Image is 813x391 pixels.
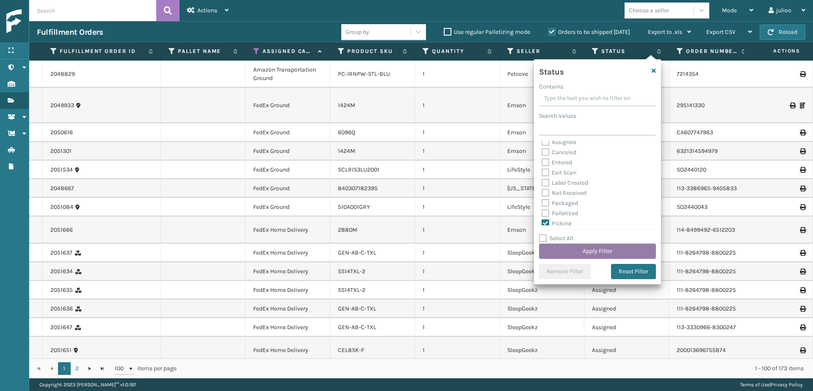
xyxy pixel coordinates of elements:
a: Privacy Policy [771,382,803,388]
i: Print Packing Slip [800,103,805,108]
td: FedEx Ground [246,198,330,216]
td: FedEx Ground [246,123,330,142]
td: FedEx Ground [246,161,330,179]
a: CEL8SK-F [338,347,364,354]
h3: Fulfillment Orders [37,27,103,37]
td: 111-8264798-8800225 [669,281,754,299]
td: 111-8264798-8800225 [669,299,754,318]
a: Go to the next page [83,362,96,375]
span: 100 [115,364,127,373]
td: 1 [415,142,500,161]
label: Use regular Palletizing mode [444,28,530,36]
i: Print Label [800,324,805,330]
a: GEN-AB-C-TXL [338,305,376,312]
i: Print Label [800,148,805,154]
a: 2880M [338,226,357,233]
td: 1 [415,299,500,318]
a: GEN-AB-C-TXL [338,324,376,331]
a: 840307182395 [338,185,378,192]
h4: Status [539,64,564,77]
td: FedEx Home Delivery [246,318,330,337]
a: 1 [58,362,71,375]
td: LifeStyle [500,161,584,179]
td: FedEx Ground [246,88,330,123]
a: 2051637 [50,249,72,257]
label: Packaged [542,200,578,207]
td: FedEx Home Delivery [246,216,330,244]
a: 2050616 [50,128,73,137]
button: Remove Filter [539,264,591,279]
td: FedEx Home Delivery [246,337,330,364]
a: 2051666 [50,226,73,234]
i: Print Label [790,103,795,108]
td: Emson [500,216,584,244]
label: Seller [517,47,568,55]
td: FedEx Home Delivery [246,299,330,318]
i: Print Label [800,250,805,256]
label: Quantity [432,47,483,55]
label: Select All [539,235,573,242]
span: Actions [197,7,217,14]
td: FedEx Ground [246,142,330,161]
td: 1 [415,161,500,179]
label: Order Number [686,47,737,55]
a: 1424M [338,147,355,155]
div: | [740,378,803,391]
td: 1 [415,198,500,216]
td: Assigned [584,281,669,299]
td: FedEx Home Delivery [246,262,330,281]
td: SleepGeekz [500,299,584,318]
a: 2051634 [50,267,73,276]
span: Go to the last page [99,365,106,372]
label: Assigned [542,139,576,146]
label: Canceled [542,149,576,156]
td: Amazon Transportation Ground [246,61,330,88]
td: 295141330 [669,88,754,123]
a: GEN-AB-C-TXL [338,249,376,256]
i: Print Label [800,287,805,293]
label: Not Received [542,189,586,197]
label: Search Values [539,111,576,120]
td: 1 [415,61,500,88]
td: SleepGeekz [500,244,584,262]
td: Assigned [584,299,669,318]
label: Fulfillment Order Id [60,47,144,55]
i: Print Label [800,306,805,312]
p: Copyright 2023 [PERSON_NAME]™ v 1.0.187 [39,378,136,391]
a: 1424M [338,102,355,109]
span: Mode [722,7,737,14]
label: Contains [539,82,563,91]
td: SleepGeekz [500,337,584,364]
td: Petcove [500,61,584,88]
a: SS14TXL-2 [338,286,365,294]
label: Picking [542,220,572,227]
a: 2051647 [50,323,72,332]
button: Reset Filter [611,264,656,279]
span: Actions [747,44,805,58]
label: Status [601,47,653,55]
div: Group by [346,28,369,36]
td: FedEx Home Delivery [246,244,330,262]
td: 1 [415,244,500,262]
td: Emson [500,88,584,123]
td: 113-3386965-9405833 [669,179,754,198]
a: Go to the last page [96,362,109,375]
label: Palletized [542,210,578,217]
td: 113-3330966-8300247 [669,318,754,337]
a: 2048829 [50,70,75,78]
td: SleepGeekz [500,262,584,281]
label: Pallet Name [178,47,229,55]
a: 2048667 [50,184,74,193]
td: SleepGeekz [500,318,584,337]
span: Go to the next page [86,365,93,372]
a: 2 [71,362,83,375]
a: SCLRIS3LU2001 [338,166,379,173]
button: Reload [760,25,805,40]
td: 111-8264798-8800225 [669,262,754,281]
div: Choose a seller [629,6,669,15]
td: FedEx Home Delivery [246,281,330,299]
label: Product SKU [347,47,398,55]
td: 7214354 [669,61,754,88]
td: 1 [415,318,500,337]
i: Print Label [800,186,805,191]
